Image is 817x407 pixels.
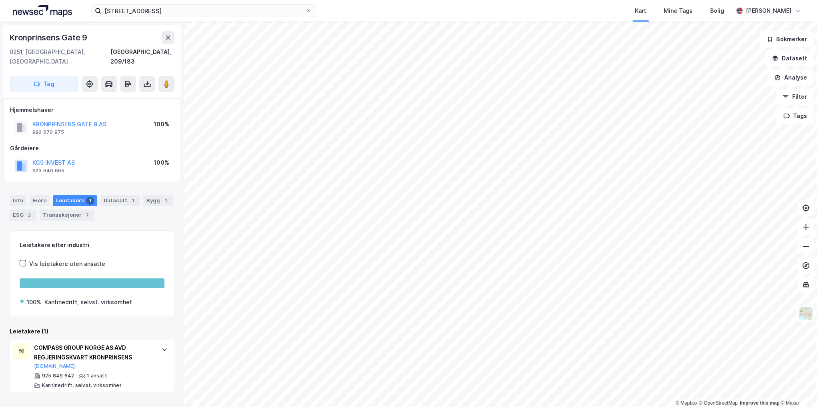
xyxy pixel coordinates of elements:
img: logo.a4113a55bc3d86da70a041830d287a7e.svg [13,5,72,17]
img: Z [798,306,813,321]
div: Kart [635,6,646,16]
button: Tag [10,76,78,92]
a: Improve this map [740,400,779,406]
div: Eiere [30,195,50,206]
div: Datasett [100,195,140,206]
div: 1 [129,197,137,205]
div: 100% [154,158,169,168]
div: Leietakere (1) [10,327,174,336]
div: 100% [154,120,169,129]
div: Kronprinsens Gate 9 [10,31,89,44]
div: Kantinedrift, selvst. virksomhet [42,382,122,389]
div: Leietakere etter industri [20,240,164,250]
iframe: Chat Widget [777,369,817,407]
div: Hjemmelshaver [10,105,174,115]
div: 7 [83,211,91,219]
div: 1 [162,197,170,205]
div: Gårdeiere [10,144,174,153]
div: 0251, [GEOGRAPHIC_DATA], [GEOGRAPHIC_DATA] [10,47,110,66]
div: Vis leietakere uten ansatte [29,259,105,269]
div: 1 ansatt [87,373,107,379]
div: Bygg [143,195,173,206]
button: Filter [775,89,814,105]
div: Transaksjoner [40,209,94,221]
div: Kantinedrift, selvst. virksomhet [44,297,132,307]
button: Bokmerker [760,31,814,47]
div: 1 [86,197,94,205]
button: Datasett [765,50,814,66]
button: Tags [777,108,814,124]
div: Leietakere [53,195,97,206]
div: Info [10,195,26,206]
div: 100% [27,297,41,307]
div: [PERSON_NAME] [746,6,791,16]
div: ESG [10,209,36,221]
div: Mine Tags [664,6,693,16]
div: Kontrollprogram for chat [777,369,817,407]
a: OpenStreetMap [699,400,738,406]
div: COMPASS GROUP NORGE AS AVD REGJERINGSKVART KRONPRINSENS [34,343,153,362]
div: Bolig [710,6,724,16]
button: Analyse [767,70,814,86]
div: 992 670 975 [32,129,64,136]
div: [GEOGRAPHIC_DATA], 209/183 [110,47,174,66]
input: Søk på adresse, matrikkel, gårdeiere, leietakere eller personer [101,5,305,17]
a: Mapbox [675,400,697,406]
button: [DOMAIN_NAME] [34,363,75,369]
div: 923 640 665 [32,168,64,174]
div: 925 849 642 [42,373,74,379]
div: 3 [25,211,33,219]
